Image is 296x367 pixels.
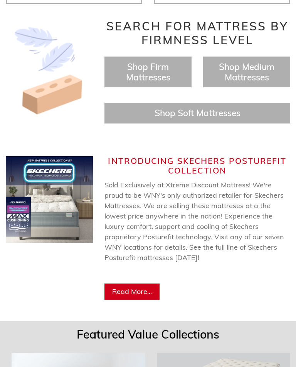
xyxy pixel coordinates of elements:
[104,284,160,300] a: Read More...
[6,20,93,123] img: Image-of-brick- and-feather-representing-firm-and-soft-feel
[6,157,93,244] img: Skechers Web Banner (750 x 750 px) (2).jpg__PID:de10003e-3404-460f-8276-e05f03caa093
[155,108,240,119] a: Shop Soft Mattresses
[106,19,288,48] span: Search for Mattress by Firmness Level
[108,156,286,176] span: Introducing Skechers Posturefit Collection
[126,62,170,83] a: Shop Firm Mattresses
[104,181,284,283] span: Sold Exclusively at Xtreme Discount Mattress! We're proud to be WNY's only authorized retailer fo...
[219,62,274,83] a: Shop Medium Mattresses
[112,287,152,296] span: Read More...
[77,327,219,342] span: Featured Value Collections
